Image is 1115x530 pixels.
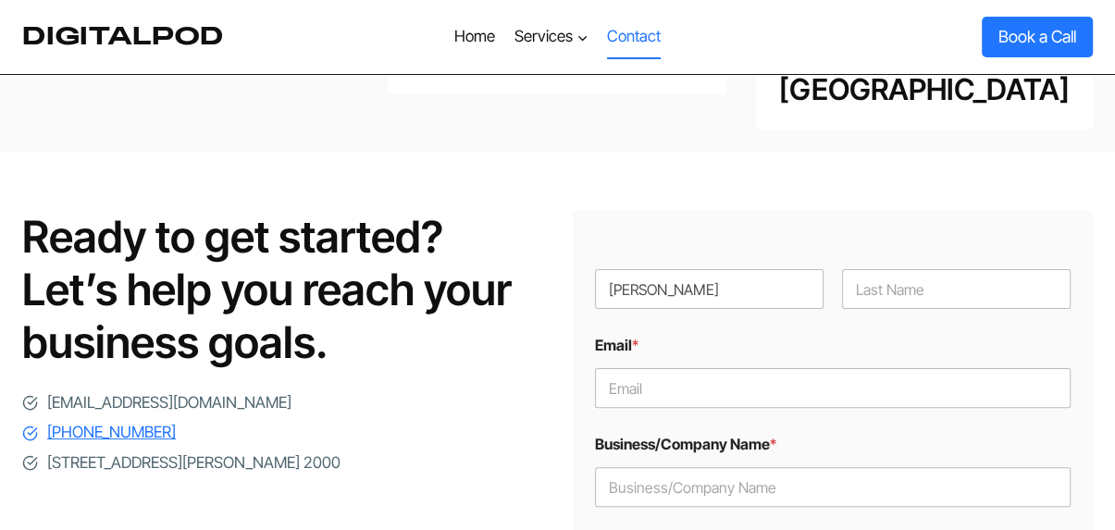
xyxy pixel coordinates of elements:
label: Business/Company Name [595,436,1072,453]
a: Contact [598,15,670,59]
input: Last Name [842,269,1071,309]
h2: Ready to get started? Let’s help you reach your business goals. [22,211,543,368]
input: Email [595,368,1072,408]
span: [STREET_ADDRESS][PERSON_NAME] 2000 [47,450,341,475]
span: [EMAIL_ADDRESS][DOMAIN_NAME] [47,390,291,415]
button: Child menu of Services [504,15,597,59]
input: First Name [595,269,824,309]
input: Business/Company Name [595,467,1072,507]
label: Email [595,337,1072,354]
span: [PHONE_NUMBER] [47,420,176,445]
a: Home [445,15,504,59]
nav: Primary Navigation [445,15,670,59]
a: DigitalPod [22,22,224,51]
a: Book a Call [982,17,1093,56]
a: [PHONE_NUMBER] [22,420,176,445]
